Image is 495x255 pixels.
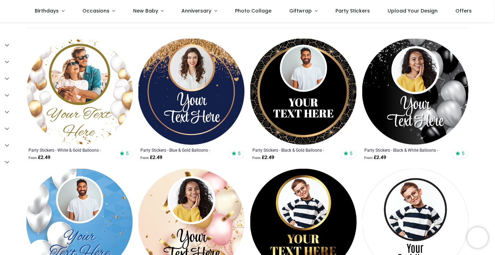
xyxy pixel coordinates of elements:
[181,7,211,14] span: Anniversary
[388,7,438,14] span: Upload Your Design
[29,147,110,153] a: Party Stickers - White & Gold Balloons - Custom Text
[140,154,162,161] strong: £ 2.49
[238,150,241,157] span: 5
[140,156,149,160] span: From
[455,7,472,14] span: Offers
[335,7,370,14] span: Party Stickers
[364,154,386,161] strong: £ 2.49
[364,147,446,153] a: Party Stickers - Black & White Balloons - Custom Text
[289,7,312,14] span: Giftwrap
[35,7,59,14] span: Birthdays
[138,39,245,145] img: Personalised Party Stickers - Blue & Gold Balloons - Custom Text - 1 Photo Upload
[126,150,129,157] span: 5
[364,156,373,160] span: From
[26,39,133,145] img: Personalised Party Stickers - White & Gold Balloons - Custom Text - 1 Photo Upload
[252,156,261,160] span: From
[235,7,271,14] span: Photo Collage
[29,156,37,160] span: From
[82,7,109,14] span: Occasions
[350,150,352,157] span: 5
[250,39,357,145] img: Personalised Party Stickers - Black & Gold Balloons - Custom Text - 1 Photo Upload
[252,147,334,153] a: Party Stickers - Black & Gold Balloons - Custom Text
[133,7,158,14] span: New Baby
[252,154,274,161] strong: £ 2.49
[140,147,222,153] a: Party Stickers - Blue & Gold Balloons - Custom Text
[29,154,50,161] strong: £ 2.49
[467,227,488,248] iframe: Brevo live chat
[362,39,469,145] img: Personalised Party Stickers - Black & White Balloons - Custom Text - 1 Photo
[462,150,464,157] span: 5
